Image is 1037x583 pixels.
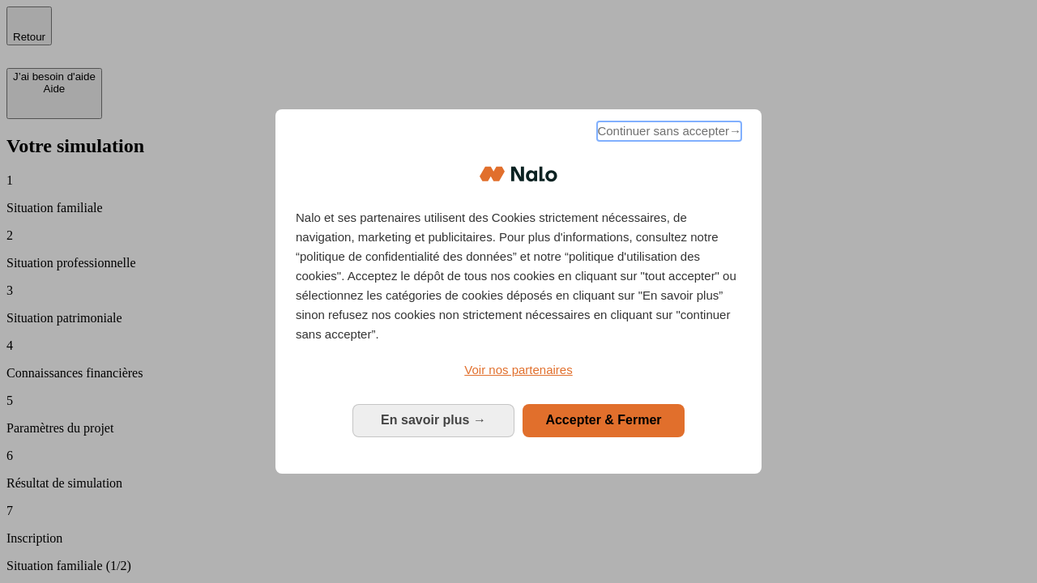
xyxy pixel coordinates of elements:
span: Voir nos partenaires [464,363,572,377]
button: Accepter & Fermer: Accepter notre traitement des données et fermer [523,404,685,436]
span: Continuer sans accepter→ [597,121,741,141]
img: Logo [480,150,557,198]
button: En savoir plus: Configurer vos consentements [352,404,514,436]
p: Nalo et ses partenaires utilisent des Cookies strictement nécessaires, de navigation, marketing e... [296,208,741,344]
span: En savoir plus → [381,413,486,427]
div: Bienvenue chez Nalo Gestion du consentement [275,109,762,473]
span: Accepter & Fermer [545,413,661,427]
a: Voir nos partenaires [296,360,741,380]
